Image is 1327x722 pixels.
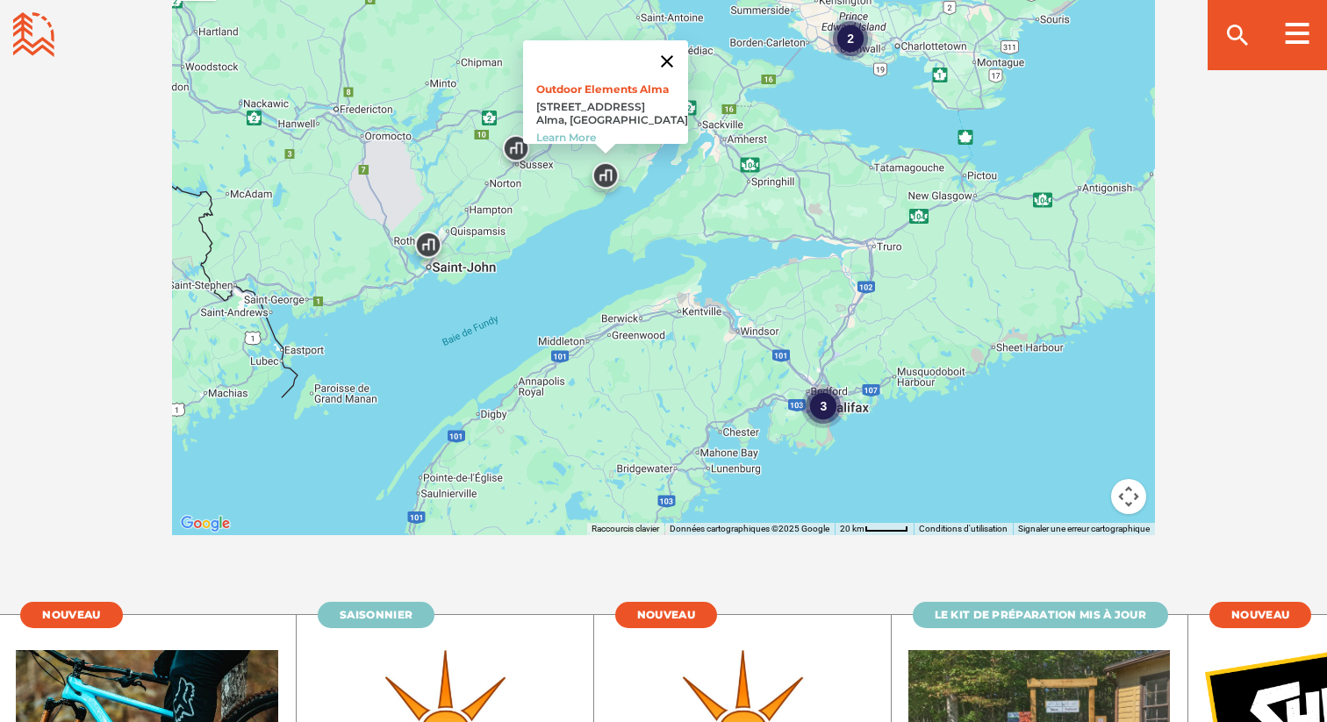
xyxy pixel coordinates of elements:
span: [STREET_ADDRESS] [536,100,645,113]
a: Ouvrir cette zone dans Google Maps (dans une nouvelle fenêtre) [176,512,234,535]
span: Le kit de préparation mis à jour [935,608,1147,621]
span: [GEOGRAPHIC_DATA] [570,113,688,126]
ion-icon: search [1223,21,1252,49]
span: Alma, [536,113,567,126]
a: Learn More [536,131,596,144]
a: Conditions d'utilisation [919,524,1008,533]
a: Saisonnier [318,602,434,628]
div: 3 [801,384,845,428]
button: Commandes de la caméra de la carte [1111,479,1146,514]
button: Échelle de la carte : 20 km pour 46 pixels [835,523,914,535]
a: Le kit de préparation mis à jour [913,602,1169,628]
span: nouveau [1231,608,1289,621]
button: Fermer [646,40,688,82]
a: Signaler une erreur cartographique [1018,524,1150,533]
img: Google [176,512,234,535]
a: nouveau [1209,602,1311,628]
span: nouveau [637,608,695,621]
span: nouveau [42,608,100,621]
span: Saisonnier [340,608,412,621]
button: Raccourcis clavier [592,523,659,535]
span: Données cartographiques ©2025 Google [670,524,829,533]
span: 20 km [840,524,864,533]
a: nouveau [20,602,122,628]
a: Outdoor Elements Alma [536,82,669,96]
div: 2 [828,16,872,60]
a: nouveau [615,602,717,628]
